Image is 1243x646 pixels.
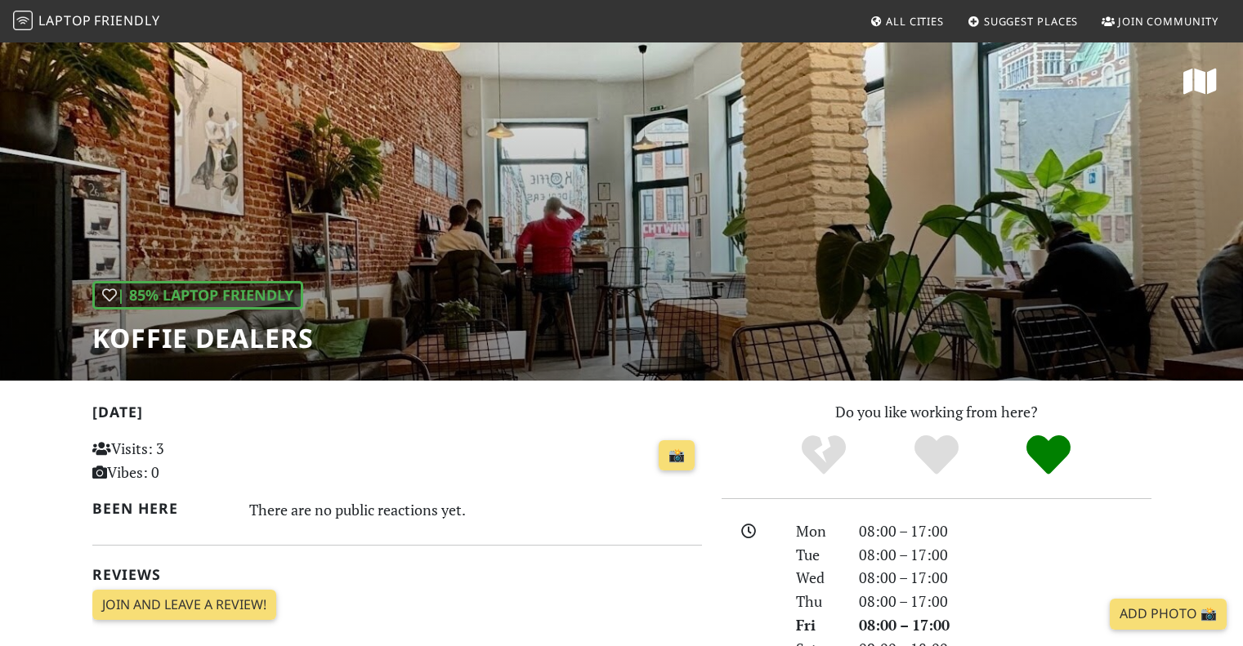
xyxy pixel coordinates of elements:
span: Suggest Places [984,14,1079,29]
a: Join and leave a review! [92,590,276,621]
p: Visits: 3 Vibes: 0 [92,437,283,484]
a: Suggest Places [961,7,1085,36]
span: Friendly [94,11,159,29]
div: Definitely! [992,433,1105,478]
h2: [DATE] [92,403,702,427]
div: 08:00 – 17:00 [849,613,1161,637]
div: | 85% Laptop Friendly [92,281,303,310]
a: All Cities [863,7,950,36]
div: 08:00 – 17:00 [849,519,1161,543]
div: 08:00 – 17:00 [849,590,1161,613]
h2: Reviews [92,566,702,583]
div: Yes [880,433,993,478]
span: All Cities [886,14,944,29]
a: Join Community [1095,7,1225,36]
div: Tue [786,543,848,567]
a: 📸 [659,440,695,471]
a: Add Photo 📸 [1110,599,1227,630]
div: Mon [786,519,848,543]
div: No [767,433,880,478]
h2: Been here [92,500,230,517]
div: 08:00 – 17:00 [849,566,1161,590]
span: Laptop [38,11,92,29]
span: Join Community [1118,14,1218,29]
div: 08:00 – 17:00 [849,543,1161,567]
p: Do you like working from here? [722,400,1151,424]
div: Fri [786,613,848,637]
a: LaptopFriendly LaptopFriendly [13,7,160,36]
h1: Koffie Dealers [92,323,314,354]
img: LaptopFriendly [13,11,33,30]
div: Wed [786,566,848,590]
div: Thu [786,590,848,613]
div: There are no public reactions yet. [249,497,702,523]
